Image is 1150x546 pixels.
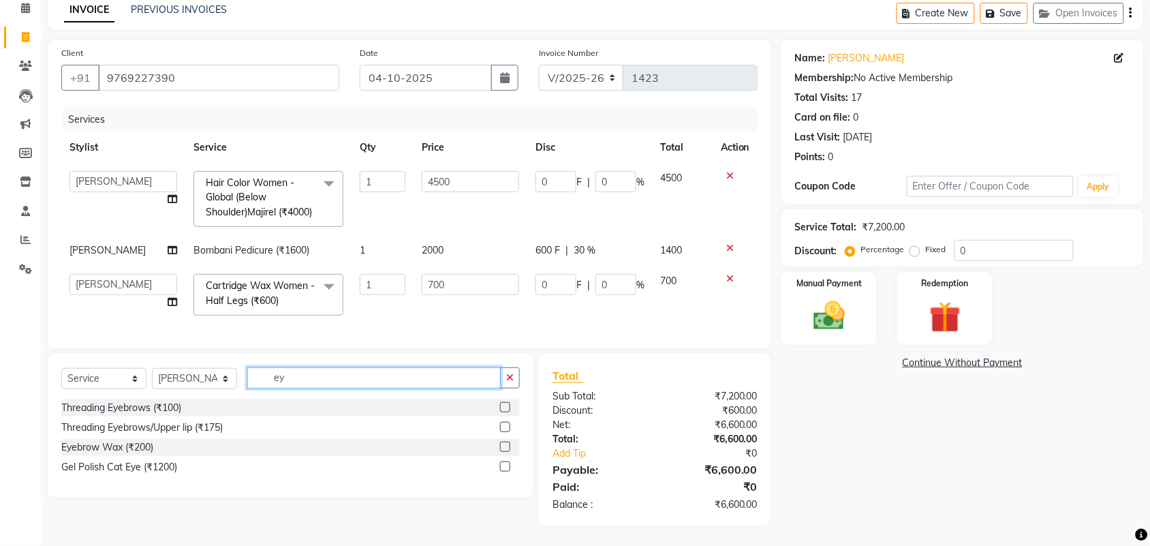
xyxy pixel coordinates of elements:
div: ₹7,200.00 [655,389,768,404]
div: Eyebrow Wax (₹200) [61,440,153,455]
th: Qty [352,132,414,163]
div: ₹6,600.00 [655,461,768,478]
div: Card on file: [795,110,851,125]
div: Last Visit: [795,130,841,145]
span: Total [553,369,584,383]
img: _gift.svg [920,298,971,337]
div: Points: [795,150,826,164]
span: Cartridge Wax Women - Half Legs (₹600) [206,279,315,306]
div: ₹7,200.00 [862,220,905,234]
th: Stylist [61,132,185,163]
a: Continue Without Payment [784,356,1140,370]
div: Discount: [542,404,655,418]
span: 4500 [661,172,683,184]
div: Threading Eyebrows (₹100) [61,401,181,415]
div: Paid: [542,479,655,495]
label: Date [360,47,378,59]
label: Fixed [926,243,946,256]
div: Payable: [542,461,655,478]
a: [PERSON_NAME] [828,51,905,65]
a: Add Tip [542,446,674,461]
div: ₹6,600.00 [655,498,768,512]
span: [PERSON_NAME] [69,244,146,256]
div: Membership: [795,71,854,85]
label: Redemption [922,277,969,290]
div: No Active Membership [795,71,1130,85]
span: 700 [661,275,677,287]
button: Create New [897,3,975,24]
label: Manual Payment [796,277,862,290]
div: Net: [542,418,655,432]
div: Discount: [795,244,837,258]
button: Open Invoices [1034,3,1124,24]
label: Client [61,47,83,59]
th: Disc [527,132,653,163]
a: x [312,206,318,218]
span: % [636,278,644,292]
span: 2000 [422,244,444,256]
div: Name: [795,51,826,65]
span: F [576,175,582,189]
span: | [587,175,590,189]
span: 1 [360,244,365,256]
span: F [576,278,582,292]
span: Bombani Pedicure (₹1600) [193,244,309,256]
th: Service [185,132,352,163]
button: Apply [1079,177,1118,197]
div: Balance : [542,498,655,512]
button: Save [980,3,1028,24]
div: Gel Polish Cat Eye (₹1200) [61,460,177,474]
th: Total [653,132,713,163]
span: | [587,278,590,292]
div: ₹6,600.00 [655,432,768,446]
div: [DATE] [843,130,873,145]
div: Services [63,107,768,132]
span: Hair Color Women - Global (Below Shoulder)Majirel (₹4000) [206,177,312,218]
span: | [565,243,568,258]
input: Search by Name/Mobile/Email/Code [98,65,339,91]
div: Coupon Code [795,179,907,194]
div: Total Visits: [795,91,849,105]
label: Percentage [861,243,905,256]
div: 17 [852,91,862,105]
div: 0 [828,150,834,164]
th: Price [414,132,527,163]
div: ₹600.00 [655,404,768,418]
span: % [636,175,644,189]
div: Sub Total: [542,389,655,404]
div: Total: [542,432,655,446]
div: Service Total: [795,220,857,234]
input: Search or Scan [247,367,501,389]
input: Enter Offer / Coupon Code [907,176,1074,197]
span: 600 F [535,243,560,258]
a: x [279,294,285,307]
div: Threading Eyebrows/Upper lip (₹175) [61,421,223,435]
a: PREVIOUS INVOICES [131,3,227,16]
div: ₹6,600.00 [655,418,768,432]
img: _cash.svg [804,298,855,334]
span: 30 % [574,243,595,258]
span: 1400 [661,244,683,256]
div: ₹0 [655,479,768,495]
button: +91 [61,65,99,91]
div: 0 [854,110,859,125]
div: ₹0 [674,446,768,461]
label: Invoice Number [539,47,598,59]
th: Action [713,132,758,163]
